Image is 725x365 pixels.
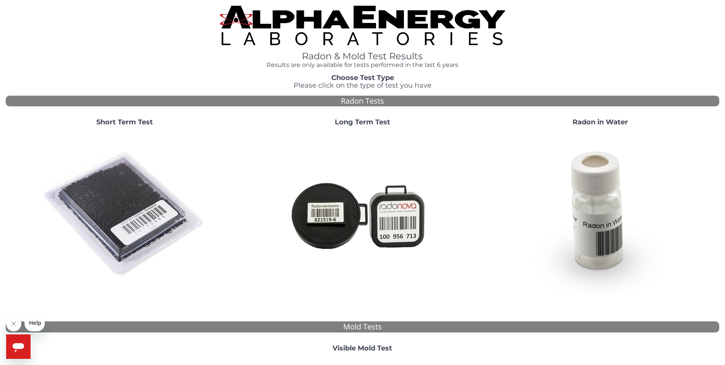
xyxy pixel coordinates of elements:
img: Radtrak2vsRadtrak3.jpg [280,132,444,297]
strong: Choose Test Type [331,73,394,82]
div: Mold Tests [6,321,719,332]
iframe: Close message [6,316,21,331]
div: Radon Tests [6,96,719,107]
img: TightCrop.jpg [220,6,505,45]
iframe: Button to launch messaging window [6,334,31,359]
span: Please click on the type of test you have [294,81,431,90]
h1: Radon & Mold Test Results [220,51,505,61]
img: ShortTerm.jpg [42,132,207,297]
iframe: Message from company [24,314,45,331]
img: RadoninWater.jpg [518,132,683,297]
strong: Short Term Test [96,118,153,126]
strong: Visible Mold Test [332,344,392,352]
strong: Radon in Water [573,118,628,126]
h4: Results are only available for tests performed in the last 6 years [220,62,505,68]
strong: Long Term Test [335,118,390,126]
